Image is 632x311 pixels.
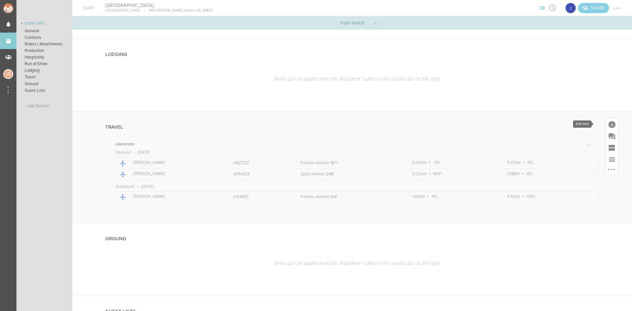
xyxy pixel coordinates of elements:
a: Lodging [16,67,72,74]
span: ATL [432,194,438,199]
span: View Itinerary [547,6,558,10]
span: [DATE] [138,150,150,155]
a: Riders / Attachments [16,41,72,47]
h4: Ground [105,236,126,242]
p: Items can be added from the "Add Item" button in the control bar to the right [115,76,599,82]
h5: Jakeshore [115,142,134,146]
p: [PERSON_NAME] [133,160,219,166]
span: ATL [526,171,533,176]
div: Add Prompt [606,130,618,142]
p: [GEOGRAPHIC_DATA] [105,8,140,13]
div: J [565,2,576,14]
span: [DATE] [141,184,153,189]
span: Inbound [116,150,131,155]
span: 1:46pm [412,194,425,199]
p: HEZZ5Z [233,160,286,166]
a: Guest Lists [16,87,72,94]
a: Production [16,47,72,54]
span: Outbound [116,184,135,189]
h4: [GEOGRAPHIC_DATA] [105,2,213,9]
p: [PERSON_NAME] [133,194,219,199]
a: Hospitality [16,54,72,61]
span: 1:08pm [507,171,520,176]
p: Items can be added from the "Add Item" button in the control bar to the right [115,260,599,266]
span: ATL [527,160,534,165]
div: Reorder Items in this Section [606,154,618,166]
h4: Lodging [105,52,127,57]
span: ORD [526,194,535,199]
span: 3:10pm [507,194,520,199]
p: [PERSON_NAME] [133,171,219,177]
a: Invite teams to the Event [578,3,609,13]
p: 940 [PERSON_NAME] Auburn, AL 36830 [140,8,213,13]
span: 9:22am [412,171,427,176]
a: Event Info [16,20,72,28]
div: Add Section [606,142,618,154]
span: JFK [433,160,440,165]
a: General [16,28,72,34]
div: Jessica Smith [3,69,13,79]
span: View Sections [537,6,547,10]
span: MSP [433,171,441,176]
p: Spirit Airlines 2481 [301,171,398,177]
a: Contacts [16,34,72,41]
span: 11:37am [507,160,521,165]
div: Share [578,3,609,13]
div: Jakeshore [565,2,576,14]
p: Frontier Airlines 1441 [301,194,398,199]
span: + Add Section [25,104,50,109]
a: Ground [16,81,72,87]
p: AP6W2X [233,171,286,177]
img: NOMAD [3,3,40,13]
div: More Options [606,166,618,175]
p: IH2MFD [233,194,286,199]
span: 9:00am [412,160,427,165]
a: Travel [16,74,72,80]
a: Run of Show [16,61,72,67]
h4: Travel [105,124,123,130]
p: Flight Added! [340,21,364,25]
p: Frontier Airlines 1871 [301,160,398,166]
